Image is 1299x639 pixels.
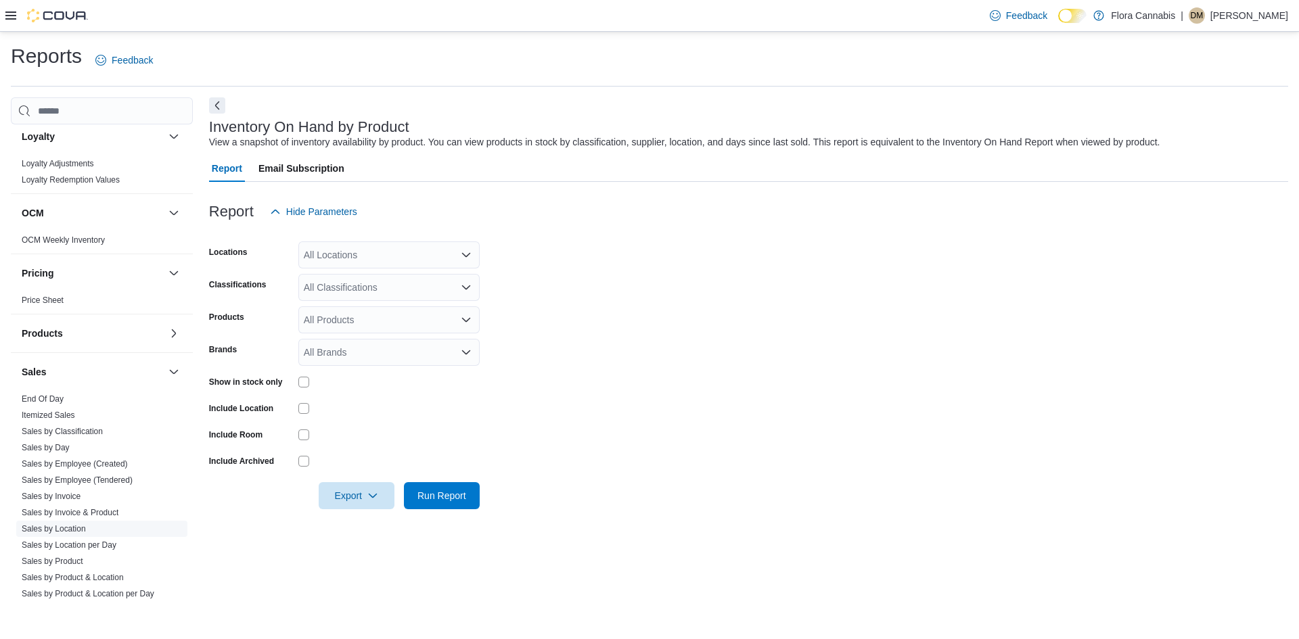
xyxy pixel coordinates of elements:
[90,47,158,74] a: Feedback
[209,279,267,290] label: Classifications
[22,235,105,245] a: OCM Weekly Inventory
[209,344,237,355] label: Brands
[22,459,128,469] a: Sales by Employee (Created)
[209,119,409,135] h3: Inventory On Hand by Product
[166,325,182,341] button: Products
[22,175,120,185] a: Loyalty Redemption Values
[319,482,394,509] button: Export
[1111,7,1175,24] p: Flora Cannabis
[984,2,1053,29] a: Feedback
[1058,9,1087,23] input: Dark Mode
[22,327,163,340] button: Products
[209,135,1160,149] div: View a snapshot of inventory availability by product. You can view products in stock by classific...
[11,292,193,314] div: Pricing
[209,247,248,258] label: Locations
[112,53,153,67] span: Feedback
[22,410,75,420] a: Itemized Sales
[209,429,263,440] label: Include Room
[1189,7,1205,24] div: Delaney Matthews
[461,314,472,325] button: Open list of options
[1191,7,1204,24] span: DM
[22,266,163,280] button: Pricing
[22,492,81,501] a: Sales by Invoice
[417,489,466,502] span: Run Report
[22,442,70,453] span: Sales by Day
[22,206,44,220] h3: OCM
[1181,7,1183,24] p: |
[265,198,363,225] button: Hide Parameters
[11,43,82,70] h1: Reports
[166,205,182,221] button: OCM
[22,524,86,534] a: Sales by Location
[22,426,103,437] span: Sales by Classification
[22,540,116,550] a: Sales by Location per Day
[327,482,386,509] span: Export
[22,443,70,452] a: Sales by Day
[22,158,94,169] span: Loyalty Adjustments
[22,130,163,143] button: Loyalty
[166,364,182,380] button: Sales
[286,205,357,218] span: Hide Parameters
[1058,23,1059,24] span: Dark Mode
[11,391,193,623] div: Sales
[166,265,182,281] button: Pricing
[209,97,225,114] button: Next
[461,282,472,293] button: Open list of options
[22,589,154,598] a: Sales by Product & Location per Day
[209,204,254,220] h3: Report
[22,573,124,582] a: Sales by Product & Location
[209,456,274,467] label: Include Archived
[27,9,88,22] img: Cova
[22,365,47,379] h3: Sales
[22,557,83,566] a: Sales by Product
[22,507,118,518] span: Sales by Invoice & Product
[209,403,273,414] label: Include Location
[22,130,55,143] h3: Loyalty
[209,377,283,387] label: Show in stock only
[22,572,124,583] span: Sales by Product & Location
[22,365,163,379] button: Sales
[258,155,344,182] span: Email Subscription
[461,347,472,358] button: Open list of options
[404,482,480,509] button: Run Report
[1006,9,1047,22] span: Feedback
[11,232,193,254] div: OCM
[22,295,64,306] span: Price Sheet
[1210,7,1288,24] p: [PERSON_NAME]
[22,394,64,404] a: End Of Day
[22,588,154,599] span: Sales by Product & Location per Day
[22,235,105,245] span: OCM Weekly Inventory
[22,295,64,305] a: Price Sheet
[11,156,193,193] div: Loyalty
[22,427,103,436] a: Sales by Classification
[22,266,53,280] h3: Pricing
[22,206,163,220] button: OCM
[22,491,81,502] span: Sales by Invoice
[22,159,94,168] a: Loyalty Adjustments
[22,475,133,485] a: Sales by Employee (Tendered)
[22,508,118,517] a: Sales by Invoice & Product
[22,394,64,404] span: End Of Day
[212,155,242,182] span: Report
[22,556,83,567] span: Sales by Product
[166,128,182,145] button: Loyalty
[22,540,116,550] span: Sales by Location per Day
[22,327,63,340] h3: Products
[461,250,472,260] button: Open list of options
[22,410,75,421] span: Itemized Sales
[22,475,133,486] span: Sales by Employee (Tendered)
[209,312,244,323] label: Products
